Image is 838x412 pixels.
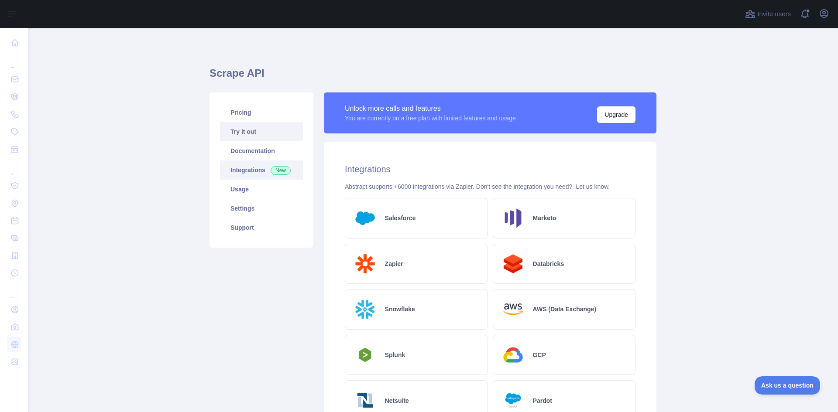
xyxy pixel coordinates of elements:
h2: Salesforce [385,214,416,222]
h2: Splunk [385,351,405,359]
button: Upgrade [597,106,635,123]
a: Settings [220,199,303,218]
a: Support [220,218,303,237]
span: New [271,166,291,175]
img: Logo [352,205,378,231]
img: Logo [500,296,526,322]
a: Try it out [220,122,303,141]
h2: Marketo [533,214,556,222]
h2: Databricks [533,259,564,268]
img: Logo [352,251,378,277]
h2: Zapier [385,259,403,268]
span: Invite users [757,9,791,19]
h2: Integrations [345,163,635,175]
img: Logo [500,205,526,231]
img: Logo [500,342,526,368]
div: Abstract supports +6000 integrations via Zapier. Don't see the integration you need? [345,182,635,191]
a: Documentation [220,141,303,160]
a: Usage [220,180,303,199]
img: Logo [352,296,378,322]
div: ... [7,52,21,70]
iframe: Toggle Customer Support [755,376,821,395]
div: ... [7,159,21,176]
div: Unlock more calls and features [345,103,516,114]
a: Integrations New [220,160,303,180]
a: Pricing [220,103,303,122]
h2: Netsuite [385,396,409,405]
h1: Scrape API [209,66,656,87]
h2: Pardot [533,396,552,405]
img: Logo [500,251,526,277]
a: Let us know. [576,183,610,190]
img: Logo [352,345,378,364]
h2: GCP [533,351,546,359]
h2: AWS (Data Exchange) [533,305,596,313]
div: ... [7,283,21,300]
button: Invite users [743,7,793,21]
div: You are currently on a free plan with limited features and usage [345,114,516,123]
h2: Snowflake [385,305,415,313]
